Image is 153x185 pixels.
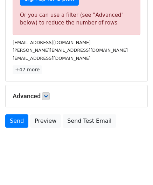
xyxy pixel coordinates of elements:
[20,11,133,27] div: Or you can use a filter (see "Advanced" below) to reduce the number of rows
[13,56,91,61] small: [EMAIL_ADDRESS][DOMAIN_NAME]
[13,92,140,100] h5: Advanced
[13,40,91,45] small: [EMAIL_ADDRESS][DOMAIN_NAME]
[30,114,61,128] a: Preview
[63,114,116,128] a: Send Test Email
[13,65,42,74] a: +47 more
[5,114,28,128] a: Send
[13,48,128,53] small: [PERSON_NAME][EMAIL_ADDRESS][DOMAIN_NAME]
[118,151,153,185] iframe: Chat Widget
